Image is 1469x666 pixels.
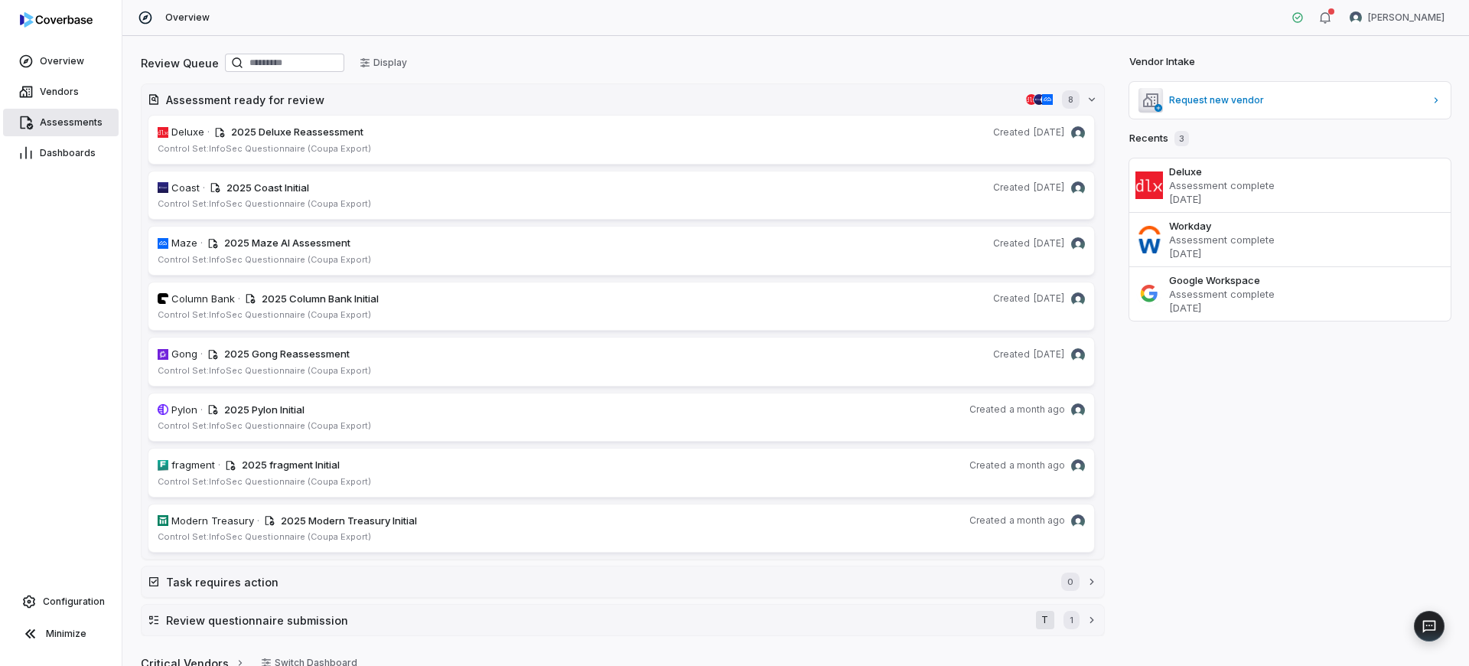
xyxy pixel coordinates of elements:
[166,574,1046,590] h2: Task requires action
[993,181,1030,194] span: Created
[1169,94,1425,106] span: Request new vendor
[231,126,363,138] span: 2025 Deluxe Reassessment
[1169,301,1445,315] p: [DATE]
[1129,82,1451,119] a: Request new vendor
[1071,348,1085,362] img: Hammed Bakare avatar
[165,11,210,24] span: Overview
[1071,459,1085,473] img: Hammed Bakare avatar
[1169,287,1445,301] p: Assessment complete
[1033,126,1065,139] span: [DATE]
[158,309,371,320] span: Control Set: InfoSec Questionnaire (Coupa Export)
[218,458,220,473] span: ·
[158,420,371,431] span: Control Set: InfoSec Questionnaire (Coupa Export)
[1174,131,1189,146] span: 3
[46,628,86,640] span: Minimize
[1071,403,1085,417] img: Hammed Bakare avatar
[1071,126,1085,140] img: Hammed Bakare avatar
[993,348,1030,361] span: Created
[3,78,119,106] a: Vendors
[40,116,103,129] span: Assessments
[142,84,1104,115] button: Assessment ready for reviewdeluxe.comcoast.iomaze.co8
[43,596,105,608] span: Configuration
[158,531,371,542] span: Control Set: InfoSec Questionnaire (Coupa Export)
[207,125,210,140] span: ·
[3,139,119,167] a: Dashboards
[224,237,350,249] span: 2025 Maze AI Assessment
[1071,514,1085,528] img: Hammed Bakare avatar
[3,47,119,75] a: Overview
[148,115,1095,165] a: deluxe.comDeluxe· 2025 Deluxe ReassessmentCreated[DATE]Hammed Bakare avatarControl Set:InfoSec Qu...
[969,459,1006,472] span: Created
[171,458,215,473] span: fragment
[158,254,371,265] span: Control Set: InfoSec Questionnaire (Coupa Export)
[1061,573,1080,591] span: 0
[993,237,1030,250] span: Created
[200,236,203,251] span: ·
[1063,611,1080,629] span: 1
[1009,459,1065,472] span: a month ago
[993,292,1030,305] span: Created
[148,226,1095,276] a: maze.coMaze· 2025 Maze AI AssessmentCreated[DATE]Hammed Bakare avatarControl Set:InfoSec Question...
[142,566,1104,597] button: Task requires action0
[6,619,116,649] button: Minimize
[158,365,371,376] span: Control Set: InfoSec Questionnaire (Coupa Export)
[1169,246,1445,260] p: [DATE]
[1169,165,1445,178] h3: Deluxe
[1033,292,1065,305] span: [DATE]
[1129,266,1451,321] a: Google WorkspaceAssessment complete[DATE]
[166,92,1020,108] h2: Assessment ready for review
[148,448,1095,498] a: fragmentlabs.comfragment· 2025 fragment InitialCreateda month agoHammed Bakare avatarControl Set:...
[1129,54,1195,70] h2: Vendor Intake
[242,459,340,471] span: 2025 fragment Initial
[969,403,1006,416] span: Created
[158,143,371,154] span: Control Set: InfoSec Questionnaire (Coupa Export)
[1033,348,1065,361] span: [DATE]
[1169,273,1445,287] h3: Google Workspace
[148,393,1095,442] a: usepylon.comPylon· 2025 Pylon InitialCreateda month agoHammed Bakare avatarControl Set:InfoSec Qu...
[142,605,1104,635] button: Review questionnaire submissionT1
[20,12,93,28] img: logo-D7KZi-bG.svg
[969,514,1006,527] span: Created
[171,292,235,307] span: Column Bank
[1062,90,1080,109] span: 8
[1340,6,1454,29] button: Hammed Bakare avatar[PERSON_NAME]
[171,181,200,196] span: Coast
[350,51,416,74] button: Display
[171,236,197,251] span: Maze
[224,403,305,416] span: 2025 Pylon Initial
[1169,192,1445,206] p: [DATE]
[148,337,1095,387] a: gong.ioGong· 2025 Gong ReassessmentCreated[DATE]Hammed Bakare avatarControl Set:InfoSec Questionn...
[1009,403,1065,416] span: a month ago
[1350,11,1362,24] img: Hammed Bakare avatar
[6,588,116,615] a: Configuration
[257,514,259,529] span: ·
[171,514,254,529] span: Modern Treasury
[166,612,1030,628] h2: Review questionnaire submission
[1009,514,1065,527] span: a month ago
[40,147,96,159] span: Dashboards
[203,181,205,196] span: ·
[281,514,417,527] span: 2025 Modern Treasury Initial
[1071,181,1085,195] img: Hammed Bakare avatar
[1368,11,1445,24] span: [PERSON_NAME]
[171,347,197,362] span: Gong
[224,348,350,360] span: 2025 Gong Reassessment
[1071,292,1085,306] img: Hammed Bakare avatar
[1169,178,1445,192] p: Assessment complete
[1169,219,1445,233] h3: Workday
[171,125,204,140] span: Deluxe
[148,504,1095,553] a: moderntreasury.comModern Treasury· 2025 Modern Treasury InitialCreateda month agoHammed Bakare av...
[158,198,371,209] span: Control Set: InfoSec Questionnaire (Coupa Export)
[226,181,309,194] span: 2025 Coast Initial
[200,403,203,418] span: ·
[141,55,219,71] h2: Review Queue
[3,109,119,136] a: Assessments
[1071,237,1085,251] img: Hammed Bakare avatar
[171,403,197,418] span: Pylon
[1033,237,1065,250] span: [DATE]
[40,55,84,67] span: Overview
[1129,212,1451,266] a: WorkdayAssessment complete[DATE]
[1033,181,1065,194] span: [DATE]
[262,292,379,305] span: 2025 Column Bank Initial
[148,282,1095,331] a: column.comColumn Bank· 2025 Column Bank InitialCreated[DATE]Hammed Bakare avatarControl Set:InfoS...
